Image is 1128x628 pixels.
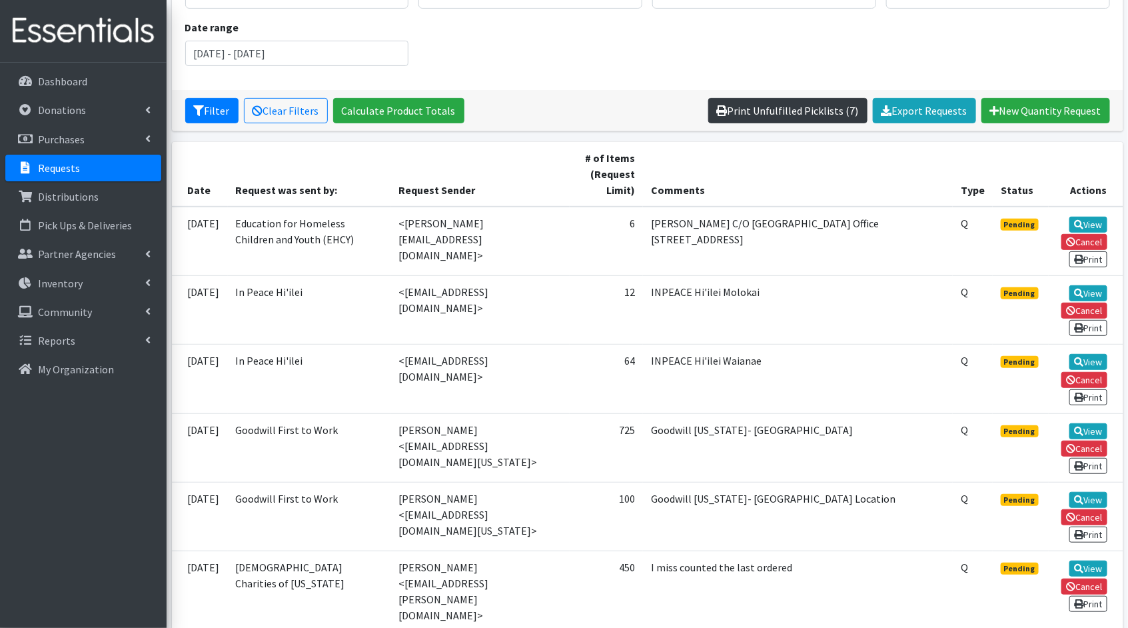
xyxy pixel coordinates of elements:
a: Distributions [5,183,161,210]
td: [DATE] [172,207,228,276]
th: # of Items (Request Limit) [570,142,643,207]
a: Cancel [1061,509,1107,525]
a: Cancel [1061,303,1107,319]
th: Comments [643,142,953,207]
abbr: Quantity [961,217,968,230]
abbr: Quantity [961,423,968,437]
p: My Organization [38,363,114,376]
td: <[PERSON_NAME][EMAIL_ADDRESS][DOMAIN_NAME]> [390,207,569,276]
span: Pending [1001,494,1039,506]
td: Education for Homeless Children and Youth (EHCY) [228,207,391,276]
td: 64 [570,345,643,413]
span: Pending [1001,356,1039,368]
td: <[EMAIL_ADDRESS][DOMAIN_NAME]> [390,345,569,413]
abbr: Quantity [961,492,968,505]
td: 100 [570,482,643,551]
a: View [1069,561,1107,577]
p: Purchases [38,133,85,146]
td: 12 [570,275,643,344]
p: Partner Agencies [38,247,116,261]
a: Cancel [1061,234,1107,250]
a: Pick Ups & Deliveries [5,212,161,239]
label: Date range [185,19,239,35]
a: Print [1069,596,1107,612]
td: 6 [570,207,643,276]
p: Pick Ups & Deliveries [38,219,132,232]
a: Print [1069,320,1107,336]
a: Clear Filters [244,98,328,123]
span: Pending [1001,219,1039,231]
p: Donations [38,103,86,117]
a: New Quantity Request [981,98,1110,123]
td: [PERSON_NAME] <[EMAIL_ADDRESS][DOMAIN_NAME][US_STATE]> [390,482,569,551]
a: Partner Agencies [5,241,161,267]
p: Community [38,305,92,319]
a: Print [1069,458,1107,474]
td: 725 [570,413,643,482]
p: Requests [38,161,80,175]
th: Request was sent by: [228,142,391,207]
a: Cancel [1061,579,1107,595]
td: In Peace Hi'ilei [228,275,391,344]
a: Community [5,299,161,325]
a: Print [1069,389,1107,405]
input: January 1, 2011 - December 31, 2011 [185,41,409,66]
img: HumanEssentials [5,9,161,53]
a: Dashboard [5,68,161,95]
td: [PERSON_NAME] C/O [GEOGRAPHIC_DATA] Office [STREET_ADDRESS] [643,207,953,276]
p: Inventory [38,277,83,290]
td: Goodwill First to Work [228,482,391,551]
a: View [1069,285,1107,301]
a: Donations [5,97,161,123]
span: Pending [1001,287,1039,299]
td: [DATE] [172,275,228,344]
a: Calculate Product Totals [333,98,464,123]
a: View [1069,492,1107,508]
td: [DATE] [172,345,228,413]
td: INPEACE Hi'ilei Waianae [643,345,953,413]
a: Purchases [5,126,161,153]
a: View [1069,354,1107,370]
td: In Peace Hi'ilei [228,345,391,413]
button: Filter [185,98,239,123]
a: Reports [5,327,161,354]
a: View [1069,217,1107,233]
th: Request Sender [390,142,569,207]
p: Reports [38,334,75,347]
td: [PERSON_NAME] <[EMAIL_ADDRESS][DOMAIN_NAME][US_STATE]> [390,413,569,482]
abbr: Quantity [961,354,968,367]
span: Pending [1001,563,1039,575]
a: Inventory [5,270,161,297]
a: Print [1069,527,1107,543]
th: Date [172,142,228,207]
p: Distributions [38,190,99,203]
th: Type [953,142,993,207]
td: INPEACE Hi'ilei Molokai [643,275,953,344]
a: My Organization [5,356,161,383]
a: Cancel [1061,372,1107,388]
td: Goodwill First to Work [228,413,391,482]
a: Print Unfulfilled Picklists (7) [708,98,867,123]
td: Goodwill [US_STATE]- [GEOGRAPHIC_DATA] Location [643,482,953,551]
abbr: Quantity [961,285,968,299]
a: View [1069,423,1107,439]
a: Print [1069,251,1107,267]
abbr: Quantity [961,561,968,574]
td: [DATE] [172,482,228,551]
span: Pending [1001,425,1039,437]
a: Requests [5,155,161,181]
td: Goodwill [US_STATE]- [GEOGRAPHIC_DATA] [643,413,953,482]
td: <[EMAIL_ADDRESS][DOMAIN_NAME]> [390,275,569,344]
th: Actions [1049,142,1123,207]
td: [DATE] [172,413,228,482]
th: Status [993,142,1049,207]
a: Export Requests [873,98,976,123]
a: Cancel [1061,441,1107,457]
p: Dashboard [38,75,87,88]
